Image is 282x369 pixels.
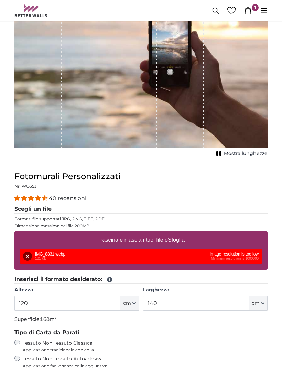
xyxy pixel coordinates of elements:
legend: Inserisci il formato desiderato: [14,275,268,284]
p: Superficie: [14,316,268,323]
span: Mostra lunghezze [224,150,268,157]
label: Tessuto Non Tessuto Autoadesiva [23,356,187,369]
button: cm [249,296,268,311]
span: Nr. WQ553 [14,184,37,189]
p: Dimensione massima del file 200MB. [14,223,268,229]
span: 4.38 stars [14,195,49,202]
span: 40 recensioni [49,195,86,202]
label: Trascina e rilascia i tuoi file o [95,233,187,247]
span: cm [123,300,131,307]
span: cm [252,300,260,307]
label: Altezza [14,286,139,293]
span: Applicazione tradizionale con colla [23,347,164,353]
label: Tessuto Non Tessuto Classica [23,340,164,353]
button: Mostra lunghezze [214,149,268,159]
span: Applicazione facile senza colla aggiuntiva [23,363,187,369]
p: Formati file supportati JPG, PNG, TIFF, PDF. [14,216,268,222]
span: 1 [252,4,259,11]
legend: Tipo di Carta da Parati [14,328,268,337]
u: Sfoglia [168,237,185,243]
label: Larghezza [143,286,268,293]
button: cm [120,296,139,311]
span: 1.68m² [41,316,57,322]
img: Betterwalls [14,4,47,17]
legend: Scegli un file [14,205,268,214]
h1: Fotomurali Personalizzati [14,171,268,182]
